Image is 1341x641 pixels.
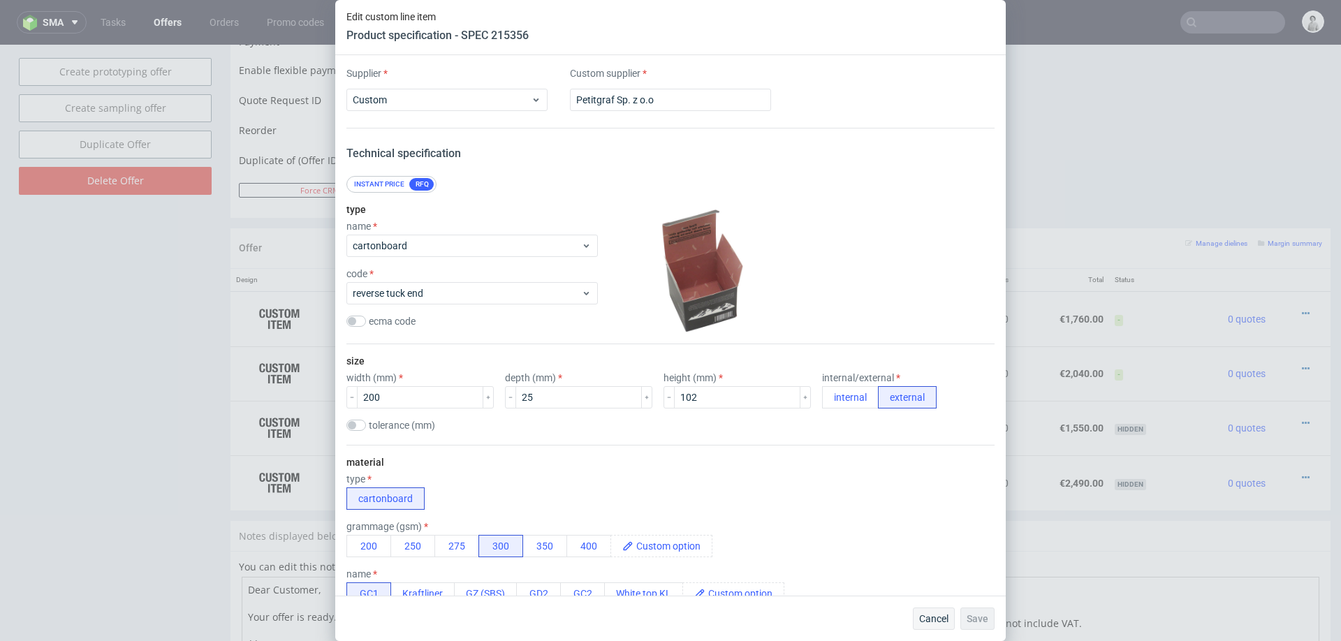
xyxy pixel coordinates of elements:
strong: 768920 [390,323,424,334]
button: 275 [434,535,479,557]
button: internal [822,386,879,408]
th: Name [462,224,698,247]
img: ico-item-custom-a8f9c3db6a5631ce2f509e228e8b95abde266dc4376634de7b166047de09ff05.png [244,366,314,401]
th: Design [230,224,385,247]
span: Offer [239,198,262,209]
span: reverse tuck end [467,308,538,322]
span: Edit custom line item [346,11,529,22]
th: Net Total [824,224,919,247]
button: GD2 [516,582,561,605]
img: cartonboard--reverse-tuck-end--photo.jpg [631,198,771,338]
a: markdown [372,515,422,529]
td: 1000 [698,356,756,411]
td: Duplicate of (Offer ID) [239,104,448,137]
td: €2,040.00 [824,302,919,356]
a: CAUG-1 [495,393,525,403]
label: material [346,457,384,468]
th: Unit Price [756,224,823,247]
label: type [346,473,372,485]
span: 0 quotes [1228,433,1266,444]
th: Status [1109,224,1187,247]
button: White top KL [604,582,683,605]
a: Create sampling offer [19,50,212,78]
button: Force CRM resync [239,138,427,153]
span: SPEC- 215357 [540,256,591,267]
a: CAUG-2 [495,284,525,294]
div: Notes displayed below the Offer [230,476,1331,507]
td: €0.00 [919,302,1014,356]
button: 250 [390,535,435,557]
img: ico-item-custom-a8f9c3db6a5631ce2f509e228e8b95abde266dc4376634de7b166047de09ff05.png [244,421,314,456]
label: name [346,221,377,232]
label: depth (mm) [505,372,562,383]
input: mm [515,386,642,408]
div: Petitgraf Sp. z o.o • Custom [467,307,693,351]
td: €1,550.00 [824,356,919,411]
div: Petitgraf Sp. z o.o • Custom [467,362,693,405]
td: €0.00 [919,246,1014,302]
input: Save [686,138,761,153]
td: Quote Request ID [239,44,448,77]
input: Enter custom supplier name [570,89,771,111]
span: Cancel [919,614,948,624]
div: Petitgraf Sp. z o.o • Custom [467,253,693,296]
div: Instant price [349,178,410,191]
span: - [1115,325,1123,336]
td: €1,760.00 [824,246,919,302]
span: Source: [467,284,525,294]
button: Kraftliner [390,582,455,605]
td: €1,760.00 [1014,246,1109,302]
span: hidden [1115,379,1146,390]
div: Petitgraf Sp. z o.o • Custom [467,416,693,459]
input: mm [357,386,483,408]
button: external [878,386,937,408]
a: CAUG-2 [495,339,525,348]
button: GC2 [560,582,605,605]
span: Technical specification [346,147,461,160]
button: Cancel [913,607,955,630]
td: €1.76 [756,246,823,302]
td: €0.68 [756,302,823,356]
label: code [346,268,374,279]
th: Quant. [698,224,756,247]
th: Dependencies [919,224,1014,247]
label: width (mm) [346,372,403,383]
span: SPEC- 215356 [540,310,591,321]
img: ico-item-custom-a8f9c3db6a5631ce2f509e228e8b95abde266dc4376634de7b166047de09ff05.png [244,311,314,346]
span: cartonboard [353,239,581,253]
td: €0.00 [919,411,1014,465]
td: 3000 [698,411,756,465]
button: cartonboard [346,487,425,510]
a: Duplicate Offer [19,86,212,114]
td: €0.83 [756,411,823,465]
th: Total [1014,224,1109,247]
button: 400 [566,535,611,557]
strong: 768921 [390,269,424,280]
label: size [346,355,365,367]
img: ico-item-custom-a8f9c3db6a5631ce2f509e228e8b95abde266dc4376634de7b166047de09ff05.png [244,257,314,292]
td: Enable flexible payments [239,17,448,44]
button: 350 [522,535,567,557]
label: name [346,568,377,580]
a: Create prototyping offer [19,13,212,41]
strong: 766733 [390,433,424,444]
span: 0 quotes [1228,378,1266,389]
td: Reorder [239,77,448,104]
small: Manage dielines [1185,195,1247,202]
td: €1,550.00 [1014,356,1109,411]
span: SPEC- 214108 [540,364,591,376]
strong: 766732 [390,378,424,389]
label: Supplier [346,66,548,80]
label: tolerance (mm) [369,420,435,431]
div: RFQ [410,178,434,191]
button: GC1 [346,582,391,605]
input: Delete Offer [19,122,212,150]
span: Source: [467,393,525,403]
label: internal/external [822,372,900,383]
td: 3000 [698,302,756,356]
td: 1000 [698,246,756,302]
input: Only numbers [461,106,752,126]
span: Source: [467,448,525,458]
td: €2,040.00 [1014,302,1109,356]
td: €2,490.00 [824,411,919,465]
